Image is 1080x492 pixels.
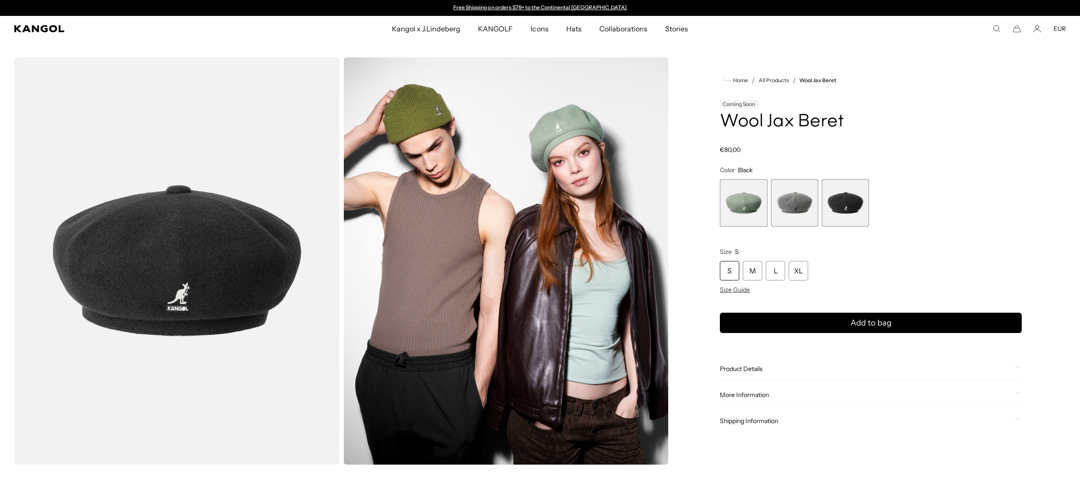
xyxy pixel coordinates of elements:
a: Stories [656,16,697,42]
span: S [735,248,739,256]
div: Announcement [449,4,631,11]
summary: Search here [993,25,1001,33]
div: 1 of 2 [449,4,631,11]
span: Shipping Information [720,417,1011,425]
a: Home [723,76,748,84]
span: Black [738,166,753,174]
span: Color [720,166,735,174]
span: Size Guide [720,286,750,294]
span: KANGOLF [478,16,513,42]
button: Add to bag [720,313,1022,333]
a: Icons [522,16,557,42]
div: 1 of 3 [720,179,767,227]
a: Account [1033,25,1041,33]
span: Kangol x J.Lindeberg [392,16,461,42]
label: Black [822,179,869,227]
span: Stories [665,16,688,42]
div: 2 of 3 [771,179,818,227]
slideshow-component: Announcement bar [449,4,631,11]
button: Cart [1013,25,1021,33]
span: Hats [566,16,582,42]
span: Icons [531,16,548,42]
span: Home [731,77,748,83]
div: L [766,261,785,280]
div: Coming Soon [720,100,758,109]
div: S [720,261,739,280]
span: Size [720,248,732,256]
span: Add to bag [850,317,892,329]
label: Sage Green [720,179,767,227]
span: €80,00 [720,146,741,154]
a: Kangol [14,25,260,32]
a: Wool Jax Beret [799,77,836,83]
li: / [789,75,796,86]
h1: Wool Jax Beret [720,112,1022,132]
span: Product Details [720,365,1011,373]
div: 3 of 3 [822,179,869,227]
a: Kangol x J.Lindeberg [383,16,470,42]
div: M [743,261,762,280]
label: Flannel [771,179,818,227]
a: Free Shipping on orders $79+ to the Continental [GEOGRAPHIC_DATA] [453,4,627,11]
product-gallery: Gallery Viewer [14,57,669,465]
button: EUR [1054,25,1066,33]
img: color-black [14,57,340,465]
nav: breadcrumbs [720,75,1022,86]
a: All Products [759,77,789,83]
li: / [748,75,755,86]
a: Collaborations [591,16,656,42]
img: wool jax beret in sage green [343,57,669,465]
div: XL [789,261,808,280]
span: More Information [720,391,1011,399]
span: Collaborations [599,16,647,42]
a: KANGOLF [469,16,522,42]
a: Hats [557,16,591,42]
